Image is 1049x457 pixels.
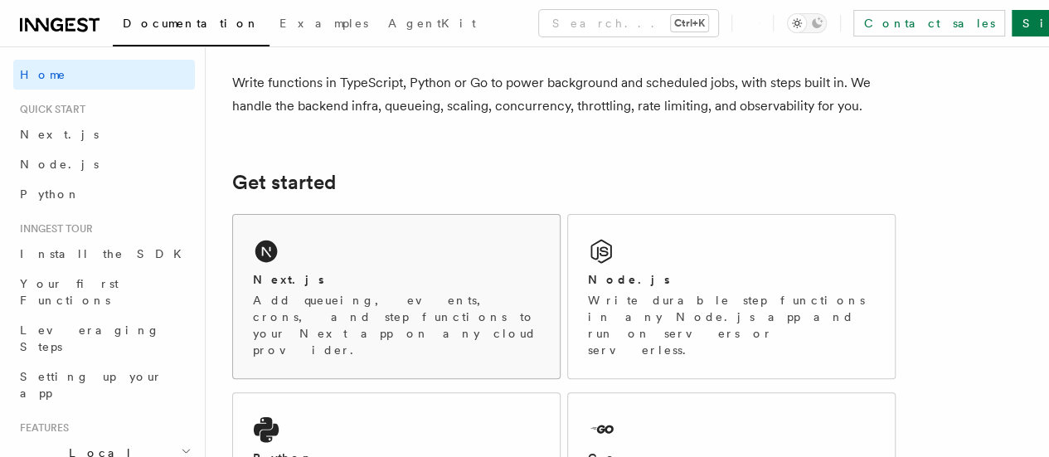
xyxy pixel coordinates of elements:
[13,179,195,209] a: Python
[853,10,1005,36] a: Contact sales
[13,269,195,315] a: Your first Functions
[20,128,99,141] span: Next.js
[588,271,670,288] h2: Node.js
[253,292,540,358] p: Add queueing, events, crons, and step functions to your Next app on any cloud provider.
[13,119,195,149] a: Next.js
[20,187,80,201] span: Python
[270,5,378,45] a: Examples
[20,277,119,307] span: Your first Functions
[787,13,827,33] button: Toggle dark mode
[13,362,195,408] a: Setting up your app
[20,158,99,171] span: Node.js
[13,421,69,435] span: Features
[13,60,195,90] a: Home
[232,171,336,194] a: Get started
[588,292,875,358] p: Write durable step functions in any Node.js app and run on servers or serverless.
[13,239,195,269] a: Install the SDK
[20,370,163,400] span: Setting up your app
[13,149,195,179] a: Node.js
[388,17,476,30] span: AgentKit
[671,15,708,32] kbd: Ctrl+K
[232,71,896,118] p: Write functions in TypeScript, Python or Go to power background and scheduled jobs, with steps bu...
[279,17,368,30] span: Examples
[253,271,324,288] h2: Next.js
[113,5,270,46] a: Documentation
[13,222,93,236] span: Inngest tour
[232,214,561,379] a: Next.jsAdd queueing, events, crons, and step functions to your Next app on any cloud provider.
[123,17,260,30] span: Documentation
[13,103,85,116] span: Quick start
[20,66,66,83] span: Home
[20,247,192,260] span: Install the SDK
[567,214,896,379] a: Node.jsWrite durable step functions in any Node.js app and run on servers or serverless.
[539,10,718,36] button: Search...Ctrl+K
[20,323,160,353] span: Leveraging Steps
[378,5,486,45] a: AgentKit
[13,315,195,362] a: Leveraging Steps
